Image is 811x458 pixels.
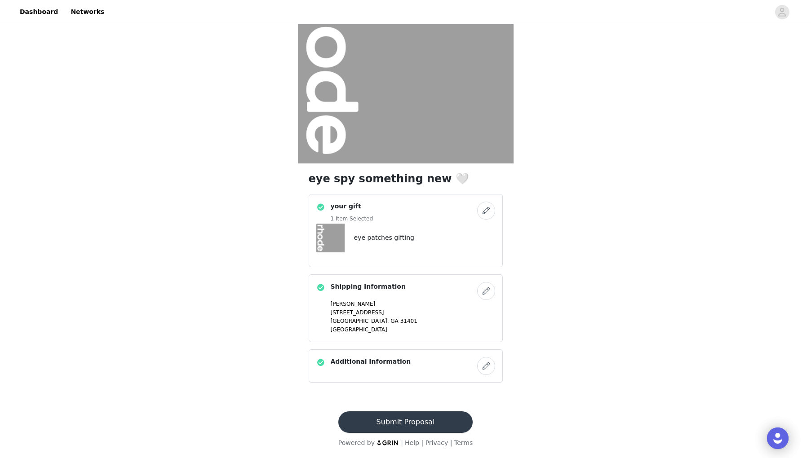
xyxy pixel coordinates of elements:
h4: Shipping Information [331,282,406,291]
span: [GEOGRAPHIC_DATA], [331,318,389,324]
a: Dashboard [14,2,63,22]
div: Additional Information [309,349,503,383]
p: [PERSON_NAME] [331,300,495,308]
h1: eye spy something new 🤍 [309,171,503,187]
div: Open Intercom Messenger [767,427,789,449]
div: your gift [309,194,503,267]
span: | [421,439,423,446]
span: Powered by [338,439,375,446]
a: Privacy [425,439,448,446]
span: | [401,439,403,446]
img: eye patches gifting [316,224,345,252]
span: 31401 [400,318,417,324]
button: Submit Proposal [338,411,473,433]
h4: your gift [331,202,373,211]
div: Shipping Information [309,274,503,342]
p: [STREET_ADDRESS] [331,308,495,317]
a: Networks [65,2,110,22]
h5: 1 Item Selected [331,215,373,223]
h4: eye patches gifting [354,233,414,242]
div: avatar [778,5,786,19]
h4: Additional Information [331,357,411,366]
span: GA [390,318,399,324]
a: Terms [454,439,473,446]
img: logo [377,440,399,445]
p: [GEOGRAPHIC_DATA] [331,326,495,334]
a: Help [405,439,419,446]
span: | [450,439,452,446]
